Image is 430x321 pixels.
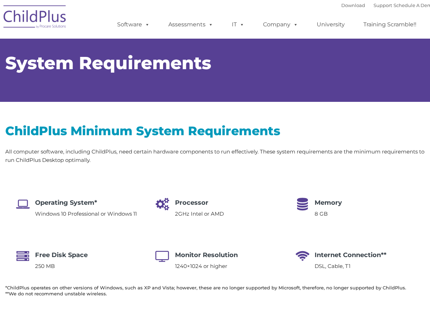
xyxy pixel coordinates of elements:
span: Memory [315,199,342,207]
a: Download [341,2,365,8]
span: 250 MB [35,263,55,269]
span: 2GHz Intel or AMD [175,210,224,217]
a: Support [374,2,392,8]
span: DSL, Cable, T1 [315,263,350,269]
h2: ChildPlus Minimum System Requirements [5,123,425,139]
span: 8 GB [315,210,328,217]
span: Internet Connection** [315,251,387,259]
a: Software [110,18,157,32]
h4: Operating System* [35,198,137,208]
span: System Requirements [5,52,211,74]
a: Training Scramble!! [356,18,423,32]
a: Assessments [161,18,220,32]
a: IT [225,18,251,32]
p: Windows 10 Professional or Windows 11 [35,210,137,218]
h6: *ChildPlus operates on other versions of Windows, such as XP and Vista; however, these are no lon... [5,285,425,297]
a: Company [256,18,305,32]
a: University [310,18,352,32]
span: Processor [175,199,208,207]
span: Free Disk Space [35,251,88,259]
p: All computer software, including ChildPlus, need certain hardware components to run effectively. ... [5,148,425,164]
span: Monitor Resolution [175,251,238,259]
span: 1240×1024 or higher [175,263,227,269]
